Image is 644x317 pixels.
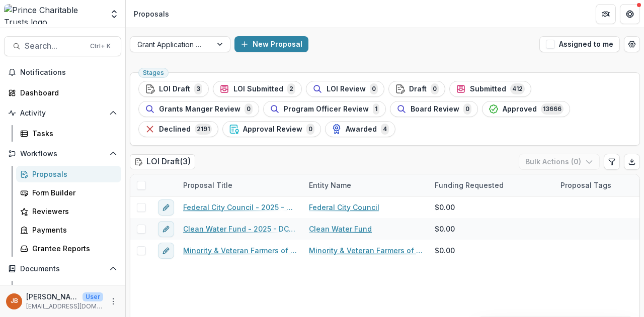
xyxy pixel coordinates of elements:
[604,154,620,170] button: Edit table settings
[26,291,78,302] p: [PERSON_NAME]
[4,36,121,56] button: Search...
[539,36,620,52] button: Assigned to me
[32,243,113,254] div: Grantee Reports
[194,83,202,94] span: 3
[4,105,121,121] button: Open Activity
[435,202,455,213] span: $0.00
[596,4,616,24] button: Partners
[143,69,164,76] span: Stages
[25,41,84,51] span: Search...
[431,83,439,94] span: 0
[16,203,121,220] a: Reviewers
[16,281,121,297] a: Document Templates
[470,85,506,93] span: Submitted
[510,83,525,94] span: 412
[541,103,563,115] span: 13666
[16,184,121,201] a: Form Builder
[309,224,372,234] a: Clean Water Fund
[32,225,113,235] div: Payments
[195,124,212,135] span: 2191
[4,146,121,162] button: Open Workflows
[16,125,121,142] a: Tasks
[287,83,295,94] span: 2
[20,265,105,273] span: Documents
[138,121,218,137] button: Declined2191
[32,206,113,217] div: Reviewers
[16,222,121,238] a: Payments
[20,87,113,98] div: Dashboard
[411,105,459,114] span: Board Review
[26,302,103,311] p: [EMAIL_ADDRESS][DOMAIN_NAME]
[32,169,113,179] div: Proposals
[519,154,600,170] button: Bulk Actions (0)
[107,4,121,24] button: Open entity switcher
[16,240,121,257] a: Grantee Reports
[303,174,429,196] div: Entity Name
[435,224,455,234] span: $0.00
[183,224,297,234] a: Clean Water Fund - 2025 - DC - Expedited Grant Update
[177,174,303,196] div: Proposal Title
[482,101,570,117] button: Approved13666
[388,81,445,97] button: Draft0
[130,154,195,169] h2: LOI Draft ( 3 )
[20,68,117,77] span: Notifications
[158,199,174,216] button: edit
[138,81,209,97] button: LOI Draft3
[284,105,369,114] span: Program Officer Review
[107,295,119,307] button: More
[435,245,455,256] span: $0.00
[159,125,191,134] span: Declined
[32,187,113,198] div: Form Builder
[158,221,174,237] button: edit
[16,166,121,182] a: Proposals
[130,7,173,21] nav: breadcrumb
[183,202,297,213] a: Federal City Council - 2025 - DC - Full Application
[429,174,554,196] div: Funding Requested
[245,103,253,115] span: 0
[134,9,169,19] div: Proposals
[20,150,105,158] span: Workflows
[303,180,357,190] div: Entity Name
[183,245,297,256] a: Minority & Veteran Farmers of the Piedmont - 2025 - DC - Full Application
[177,180,238,190] div: Proposal Title
[158,243,174,259] button: edit
[32,128,113,139] div: Tasks
[32,284,113,294] div: Document Templates
[381,124,389,135] span: 4
[234,36,308,52] button: New Proposal
[306,124,314,135] span: 0
[429,180,510,190] div: Funding Requested
[463,103,471,115] span: 0
[4,84,121,101] a: Dashboard
[503,105,537,114] span: Approved
[222,121,321,137] button: Approval Review0
[233,85,283,93] span: LOI Submitted
[346,125,377,134] span: Awarded
[243,125,302,134] span: Approval Review
[20,109,105,118] span: Activity
[409,85,427,93] span: Draft
[159,105,240,114] span: Grants Manger Review
[213,81,302,97] button: LOI Submitted2
[306,81,384,97] button: LOI Review0
[624,36,640,52] button: Open table manager
[624,154,640,170] button: Export table data
[263,101,386,117] button: Program Officer Review1
[554,180,617,190] div: Proposal Tags
[327,85,366,93] span: LOI Review
[370,83,378,94] span: 0
[159,85,190,93] span: LOI Draft
[449,81,531,97] button: Submitted412
[620,4,640,24] button: Get Help
[309,245,423,256] a: Minority & Veteran Farmers of the [GEOGRAPHIC_DATA]
[325,121,395,137] button: Awarded4
[373,103,379,115] span: 1
[4,64,121,80] button: Notifications
[83,292,103,301] p: User
[138,101,259,117] button: Grants Manger Review0
[309,202,379,213] a: Federal City Council
[4,4,103,24] img: Prince Charitable Trusts logo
